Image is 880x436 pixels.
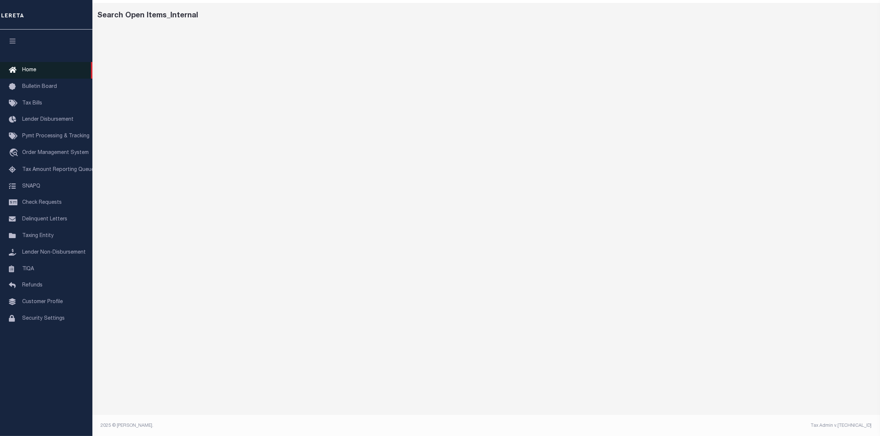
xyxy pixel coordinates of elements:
[22,117,74,122] span: Lender Disbursement
[98,10,875,21] div: Search Open Items_Internal
[22,167,94,172] span: Tax Amount Reporting Queue
[22,316,65,321] span: Security Settings
[22,200,62,205] span: Check Requests
[22,150,89,155] span: Order Management System
[22,283,43,288] span: Refunds
[22,84,57,89] span: Bulletin Board
[22,134,89,139] span: Pymt Processing & Tracking
[22,299,63,305] span: Customer Profile
[22,183,40,189] span: SNAPQ
[22,266,34,271] span: TIQA
[22,101,42,106] span: Tax Bills
[22,68,36,73] span: Home
[22,217,67,222] span: Delinquent Letters
[22,233,54,238] span: Taxing Entity
[492,422,872,429] div: Tax Admin v.[TECHNICAL_ID]
[95,422,486,429] div: 2025 © [PERSON_NAME].
[22,250,86,255] span: Lender Non-Disbursement
[9,148,21,158] i: travel_explore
